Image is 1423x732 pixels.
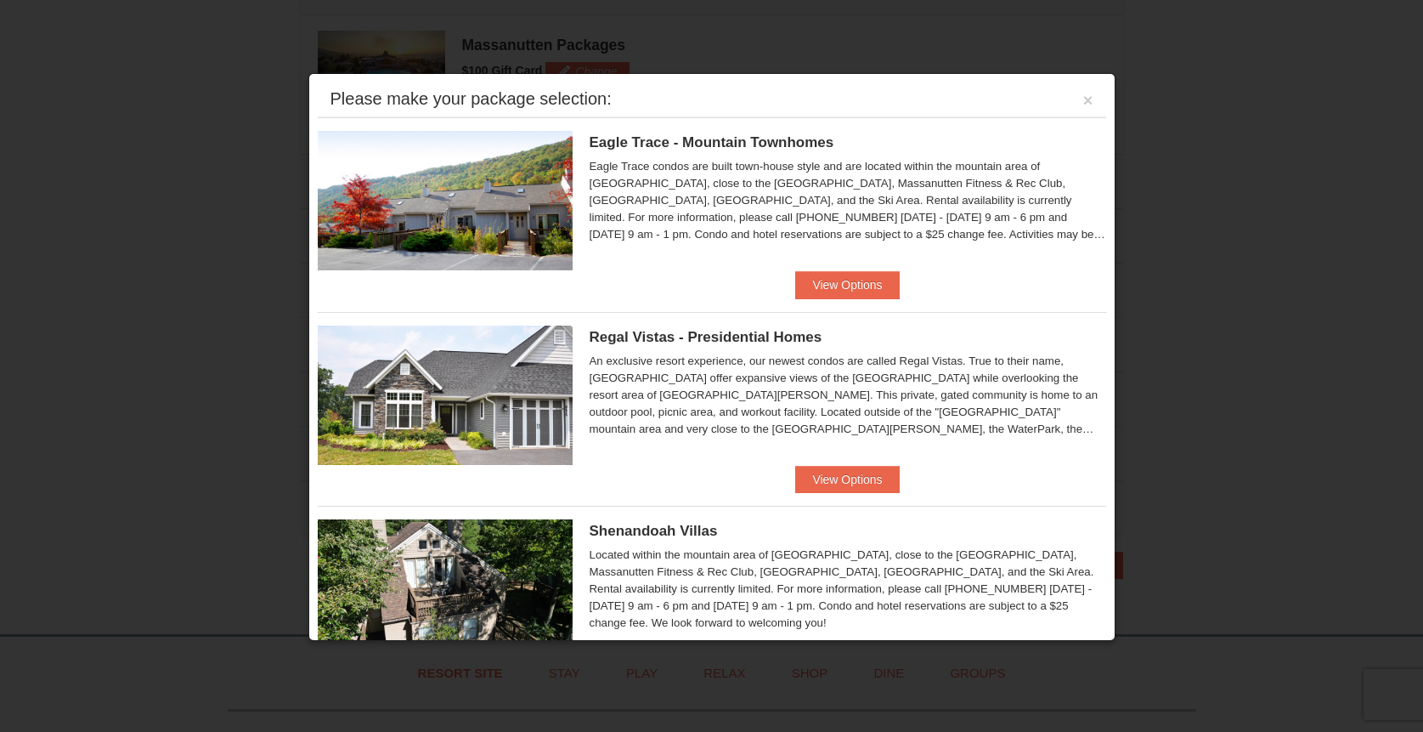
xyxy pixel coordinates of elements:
span: Regal Vistas - Presidential Homes [590,329,822,345]
span: Eagle Trace - Mountain Townhomes [590,134,834,150]
div: Located within the mountain area of [GEOGRAPHIC_DATA], close to the [GEOGRAPHIC_DATA], Massanutte... [590,547,1106,632]
button: × [1083,92,1093,109]
div: An exclusive resort experience, our newest condos are called Regal Vistas. True to their name, [G... [590,353,1106,438]
span: Shenandoah Villas [590,523,718,539]
img: 19218983-1-9b289e55.jpg [318,131,573,270]
img: 19219019-2-e70bf45f.jpg [318,519,573,659]
div: Eagle Trace condos are built town-house style and are located within the mountain area of [GEOGRA... [590,158,1106,243]
img: 19218991-1-902409a9.jpg [318,326,573,465]
button: View Options [795,466,899,493]
div: Please make your package selection: [330,90,612,107]
button: View Options [795,271,899,298]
